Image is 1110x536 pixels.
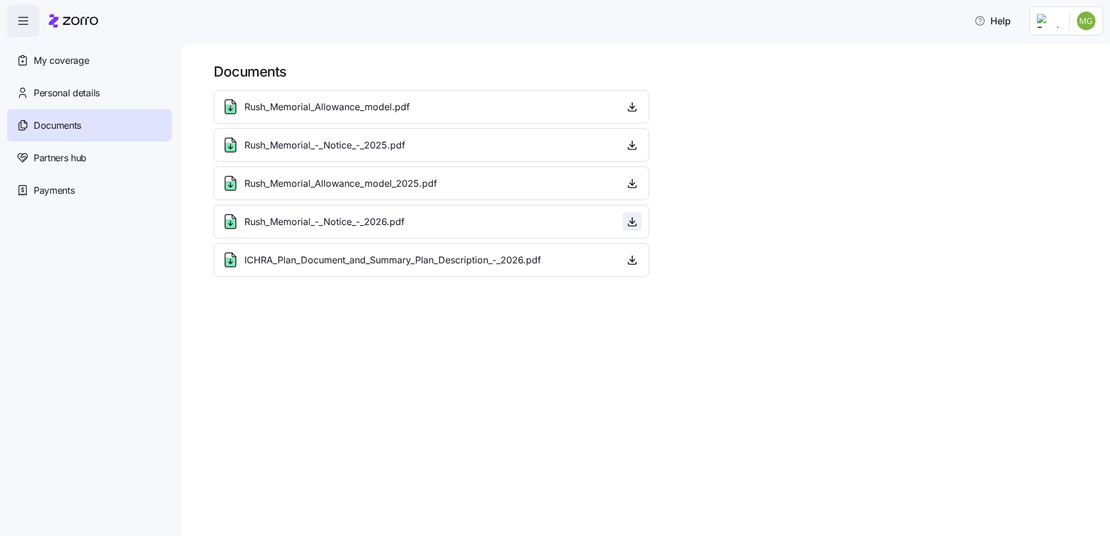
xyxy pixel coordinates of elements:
span: Help [974,14,1011,28]
a: Partners hub [7,142,172,174]
span: Personal details [34,86,100,100]
span: Rush_Memorial_Allowance_model.pdf [244,100,410,114]
span: Partners hub [34,151,87,165]
span: ICHRA_Plan_Document_and_Summary_Plan_Description_-_2026.pdf [244,253,541,267]
a: Documents [7,109,172,142]
span: Rush_Memorial_-_Notice_-_2026.pdf [244,215,405,229]
span: Payments [34,183,74,198]
img: a65416815310905b38e50becdd568030 [1077,12,1095,30]
button: Help [965,9,1020,32]
a: Payments [7,174,172,207]
h1: Documents [214,63,1094,81]
img: Employer logo [1037,14,1060,28]
span: Rush_Memorial_-_Notice_-_2025.pdf [244,138,405,153]
span: Rush_Memorial_Allowance_model_2025.pdf [244,176,437,191]
a: My coverage [7,44,172,77]
span: Documents [34,118,81,133]
span: My coverage [34,53,89,68]
a: Personal details [7,77,172,109]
